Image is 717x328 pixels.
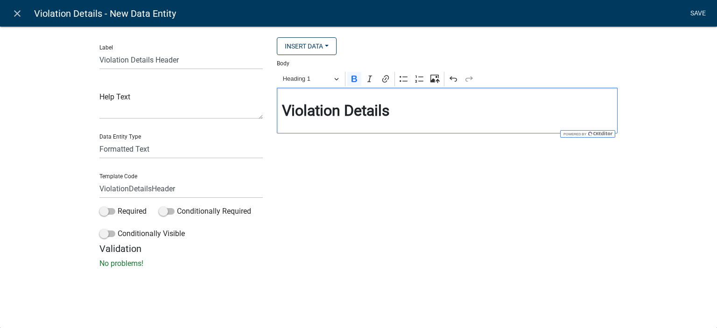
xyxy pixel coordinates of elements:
label: Body [277,61,289,66]
label: Conditionally Required [159,206,251,217]
span: Heading 1 [283,73,331,84]
p: No problems! [99,258,618,269]
strong: Violation Details [282,102,390,119]
div: Editor editing area: main. Press Alt+0 for help. [277,88,618,133]
span: Powered by [562,132,586,136]
a: Save [686,5,710,22]
label: Conditionally Visible [99,228,185,239]
i: close [12,8,23,19]
h5: Validation [99,243,618,254]
label: Required [99,206,147,217]
button: Insert Data [277,37,337,55]
button: Heading 1, Heading [279,72,343,86]
div: Editor toolbar [277,70,618,88]
span: Violation Details - New Data Entity [34,4,176,23]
